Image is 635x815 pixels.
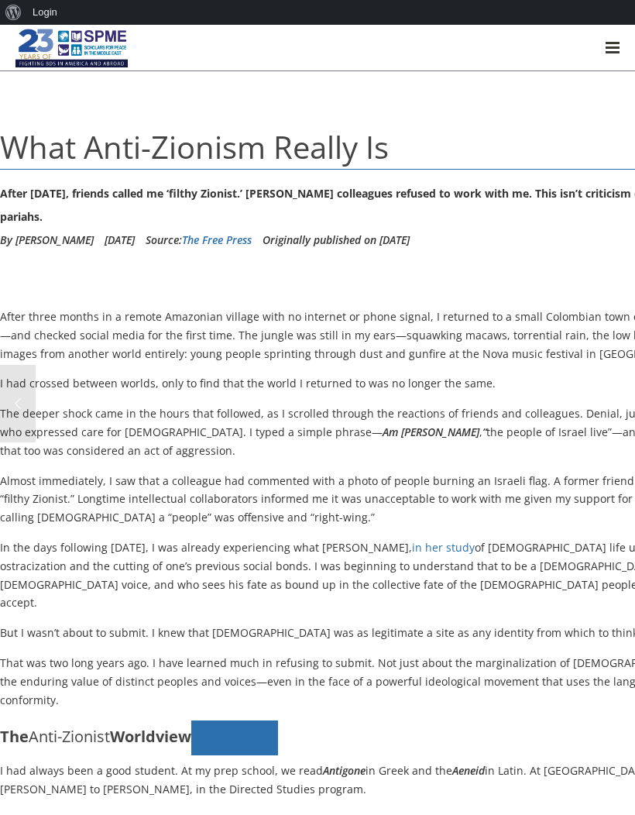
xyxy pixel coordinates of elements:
[263,229,410,252] li: Originally published on [DATE]
[191,720,278,755] button: Link
[146,229,252,252] div: Source:
[15,25,128,71] img: SPME
[110,726,191,747] strong: Worldview
[452,763,485,778] em: Aeneid
[412,540,475,555] a: in her study
[323,763,366,778] em: Antigone
[105,229,135,252] li: [DATE]
[182,232,252,247] a: The Free Press
[482,425,486,439] em: “
[383,425,479,439] em: Am [PERSON_NAME]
